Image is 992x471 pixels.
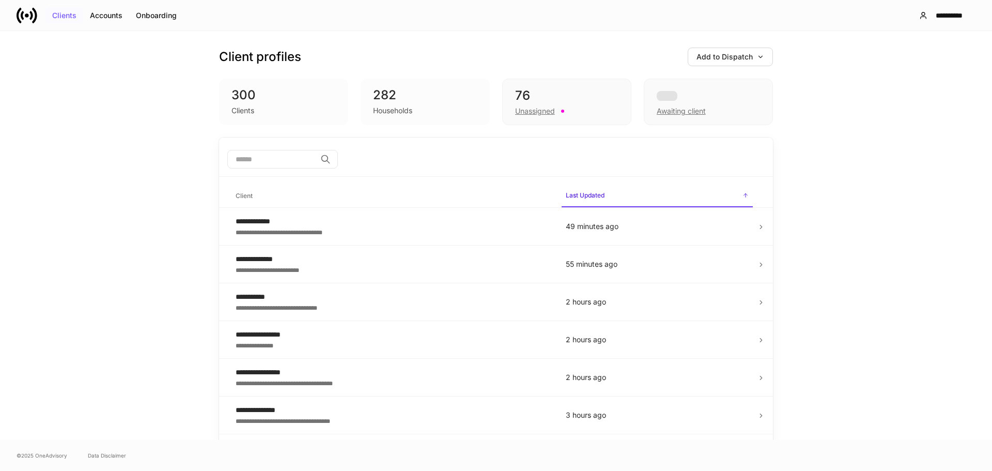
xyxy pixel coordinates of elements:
[566,221,749,232] p: 49 minutes ago
[236,191,253,201] h6: Client
[566,190,605,200] h6: Last Updated
[219,49,301,65] h3: Client profiles
[566,297,749,307] p: 2 hours ago
[45,7,83,24] button: Clients
[502,79,631,125] div: 76Unassigned
[83,7,129,24] button: Accounts
[231,105,254,116] div: Clients
[231,186,553,207] span: Client
[515,106,555,116] div: Unassigned
[231,87,336,103] div: 300
[696,53,764,60] div: Add to Dispatch
[688,48,773,66] button: Add to Dispatch
[566,335,749,345] p: 2 hours ago
[136,12,177,19] div: Onboarding
[90,12,122,19] div: Accounts
[129,7,183,24] button: Onboarding
[515,87,618,104] div: 76
[566,372,749,383] p: 2 hours ago
[644,79,773,125] div: Awaiting client
[373,105,412,116] div: Households
[52,12,76,19] div: Clients
[657,106,706,116] div: Awaiting client
[88,451,126,460] a: Data Disclaimer
[562,185,753,207] span: Last Updated
[566,410,749,420] p: 3 hours ago
[373,87,477,103] div: 282
[17,451,67,460] span: © 2025 OneAdvisory
[566,259,749,269] p: 55 minutes ago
